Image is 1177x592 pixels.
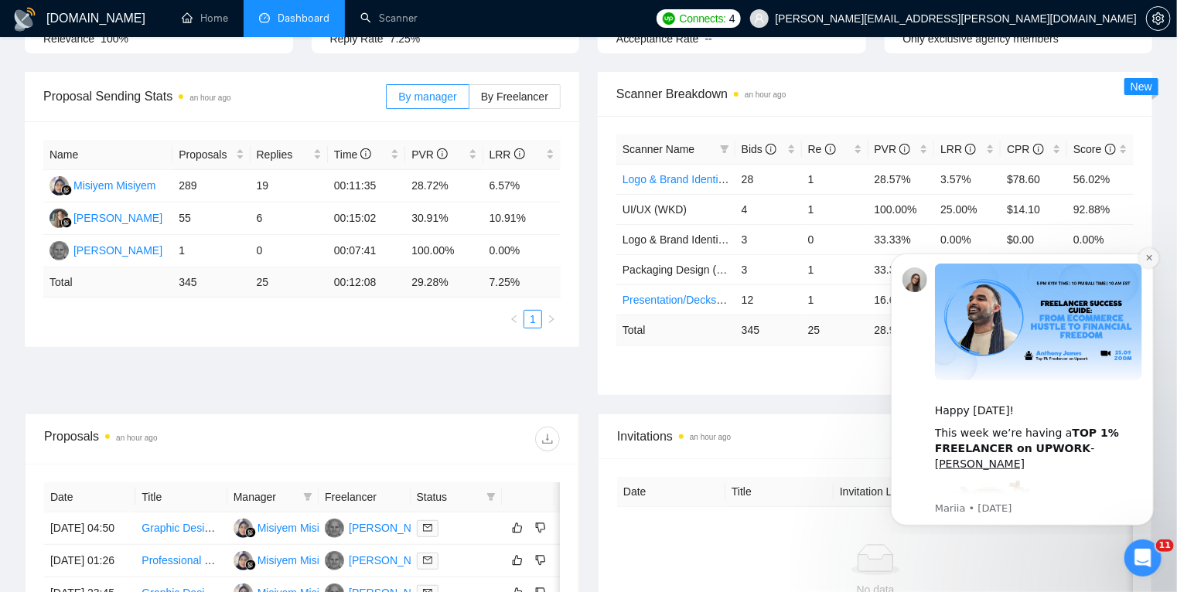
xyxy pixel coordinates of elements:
td: 00:15:02 [328,202,405,235]
span: 7.25% [390,32,421,45]
span: like [512,522,523,534]
td: [DATE] 04:50 [44,512,135,545]
a: Presentation/Decks (247) [623,294,745,306]
span: Logo & Brand Identity (WKD) [623,233,762,246]
td: 6.57% [483,170,561,202]
span: info-circle [1033,144,1044,155]
span: dashboard [259,12,270,23]
td: 56.02% [1067,164,1134,194]
span: dislike [535,522,546,534]
a: Logo & Brand Identity (X 247) [623,173,765,185]
li: Next Page [542,310,561,328]
button: download [535,427,560,451]
td: 0.00% [1067,224,1134,254]
td: 289 [172,170,250,202]
span: left [510,315,519,324]
span: setting [1147,12,1170,25]
button: Dismiss notification [271,9,292,29]
td: $14.10 [1001,194,1067,224]
a: Graphic Designer Needed for iOS & Android App Store Screenshots [142,522,467,534]
button: right [542,310,561,328]
td: 28.57% [868,164,935,194]
td: 25 [251,267,328,298]
td: 6 [251,202,328,235]
img: upwork-logo.png [663,12,675,25]
span: download [536,433,559,445]
span: Proposal Sending Stats [43,87,386,106]
td: 28 [735,164,802,194]
time: an hour ago [690,433,731,441]
span: filter [720,145,729,154]
span: LRR [490,148,525,161]
a: setting [1146,12,1171,25]
td: 19 [251,170,328,202]
span: info-circle [766,144,776,155]
td: Graphic Designer Needed for iOS & Android App Store Screenshots [135,512,227,545]
td: 28.72% [405,170,483,202]
iframe: Intercom live chat [1124,539,1162,577]
span: info-circle [514,148,525,159]
td: Professional Website Development for Financial Services Company [135,545,227,577]
td: 345 [735,315,802,345]
li: Previous Page [505,310,524,328]
span: LRR [940,143,976,155]
span: -- [705,32,712,45]
span: Scanner Name [623,143,694,155]
span: Proposals [179,146,232,163]
span: info-circle [965,144,976,155]
button: like [508,551,527,570]
span: PVR [875,143,911,155]
td: 30.91% [405,202,483,235]
td: 3.57% [934,164,1001,194]
td: 1 [802,164,868,194]
span: CPR [1007,143,1043,155]
th: Invitation Letter [834,477,942,507]
td: 00:11:35 [328,170,405,202]
span: Score [1073,143,1115,155]
td: Total [43,267,172,298]
button: dislike [531,551,550,570]
a: TH[PERSON_NAME] [325,521,438,533]
td: Total [616,315,735,345]
img: gigradar-bm.png [245,527,256,538]
th: Title [135,482,227,512]
span: Connects: [680,10,726,27]
td: 100.00% [405,235,483,267]
td: 100.00% [868,194,935,224]
td: 29.28 % [405,267,483,298]
button: left [505,310,524,328]
th: Replies [251,140,328,170]
iframe: Intercom notifications message [868,240,1177,535]
img: TH [325,551,344,570]
img: LK [49,209,69,228]
div: Misiyem Misiyem [258,519,340,536]
td: 92.88% [1067,194,1134,224]
span: 4 [729,10,735,27]
td: 1 [802,284,868,315]
span: By manager [398,90,456,103]
span: Bids [742,143,776,155]
a: 1 [524,311,541,328]
th: Title [725,477,834,507]
th: Date [44,482,135,512]
td: 0.00% [483,235,561,267]
td: $0.00 [1001,224,1067,254]
th: Date [617,477,725,507]
span: info-circle [899,144,910,155]
div: [PERSON_NAME] [349,519,438,536]
a: MMMisiyem Misiyem [49,179,156,191]
span: Scanner Breakdown [616,84,1134,104]
img: gigradar-bm.png [245,560,256,570]
td: $78.60 [1001,164,1067,194]
p: Message from Mariia, sent 1d ago [67,262,275,276]
span: filter [717,138,732,161]
span: filter [483,485,499,509]
img: TH [325,519,344,538]
span: 100% [101,32,128,45]
span: By Freelancer [481,90,548,103]
span: info-circle [825,144,836,155]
